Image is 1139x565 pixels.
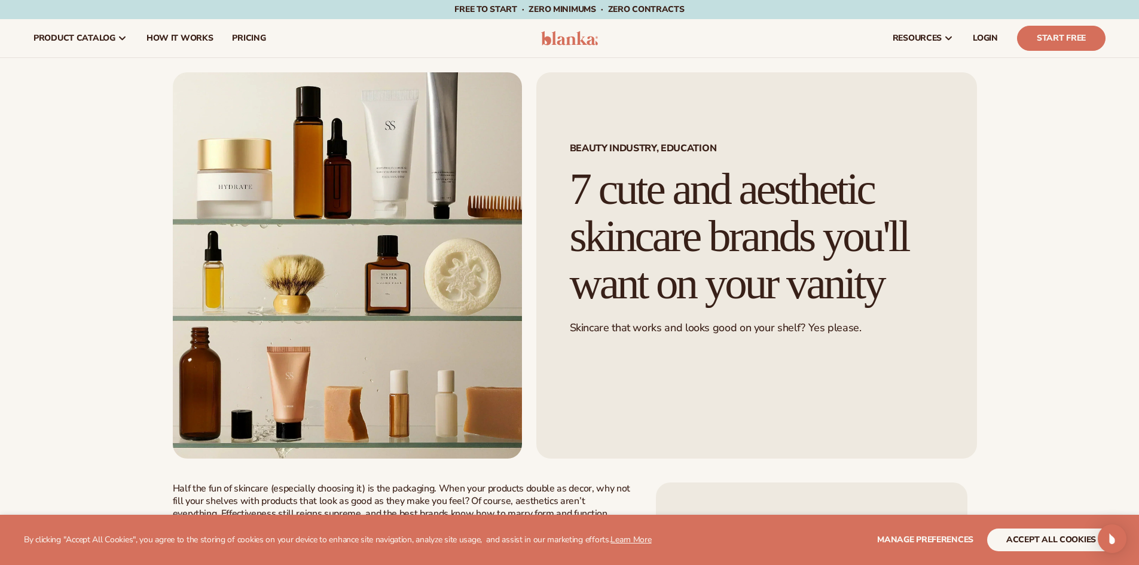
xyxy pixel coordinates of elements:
[137,19,223,57] a: How It Works
[893,33,942,43] span: resources
[222,19,275,57] a: pricing
[1017,26,1106,51] a: Start Free
[24,19,137,57] a: product catalog
[570,166,943,307] h1: 7 cute and aesthetic skincare brands you'll want on your vanity
[963,19,1007,57] a: LOGIN
[541,31,598,45] img: logo
[173,482,630,532] span: Half the fun of skincare (especially choosing it) is the packaging. When your products double as ...
[232,33,265,43] span: pricing
[877,529,973,551] button: Manage preferences
[987,529,1115,551] button: accept all cookies
[33,33,115,43] span: product catalog
[454,4,684,15] span: Free to start · ZERO minimums · ZERO contracts
[1098,524,1126,553] div: Open Intercom Messenger
[24,535,652,545] p: By clicking "Accept All Cookies", you agree to the storing of cookies on your device to enhance s...
[883,19,963,57] a: resources
[877,534,973,545] span: Manage preferences
[973,33,998,43] span: LOGIN
[610,534,651,545] a: Learn More
[570,143,943,153] span: Beauty industry, Education
[146,33,213,43] span: How It Works
[173,72,522,459] img: Minimalist skincare products in amber and white packaging displayed on glass shelves, including j...
[570,321,943,335] p: Skincare that works and looks good on your shelf? Yes please.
